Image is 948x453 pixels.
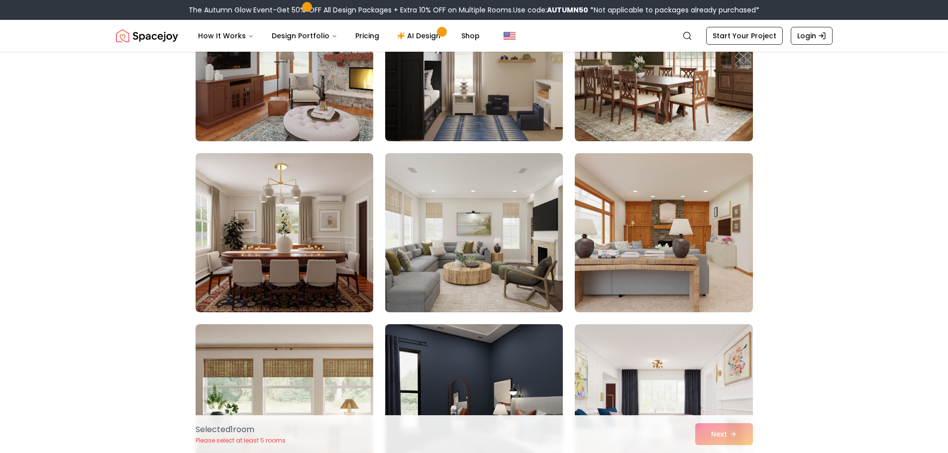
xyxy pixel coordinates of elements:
[190,26,488,46] nav: Main
[389,26,451,46] a: AI Design
[588,5,759,15] span: *Not applicable to packages already purchased*
[196,424,286,436] p: Selected 1 room
[504,30,516,42] img: United States
[116,26,178,46] img: Spacejoy Logo
[547,5,588,15] b: AUTUMN50
[116,26,178,46] a: Spacejoy
[706,27,783,45] a: Start Your Project
[196,153,373,312] img: Room room-58
[190,26,262,46] button: How It Works
[453,26,488,46] a: Shop
[381,149,567,316] img: Room room-59
[196,437,286,445] p: Please select at least 5 rooms
[347,26,387,46] a: Pricing
[264,26,345,46] button: Design Portfolio
[189,5,759,15] div: The Autumn Glow Event-Get 50% OFF All Design Packages + Extra 10% OFF on Multiple Rooms.
[791,27,833,45] a: Login
[116,20,833,52] nav: Global
[513,5,588,15] span: Use code:
[575,153,752,312] img: Room room-60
